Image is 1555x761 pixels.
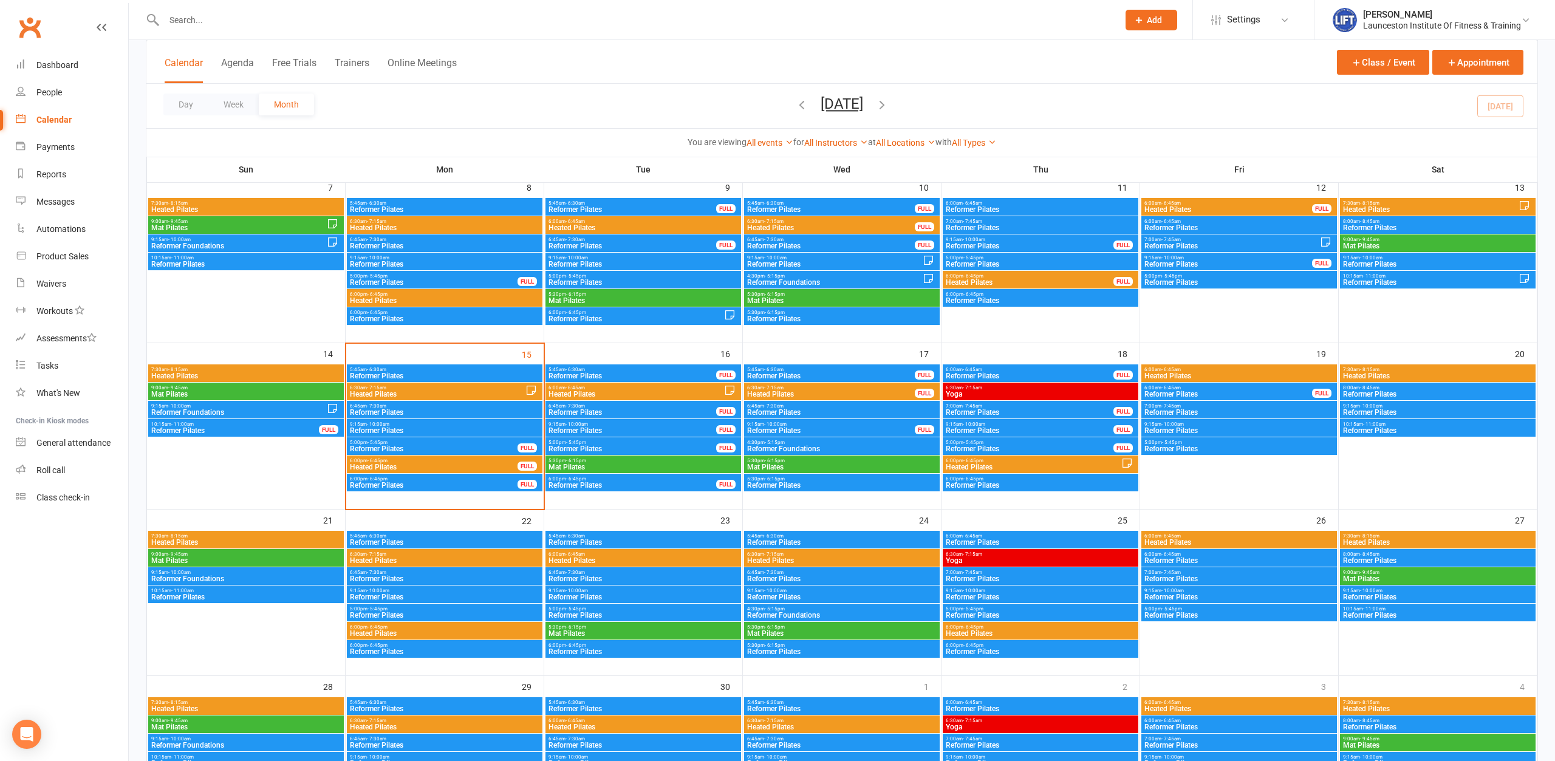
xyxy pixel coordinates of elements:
span: 6:45am [747,237,915,242]
span: - 6:45pm [367,292,388,297]
div: FULL [915,204,934,213]
a: Workouts [16,298,128,325]
span: Settings [1227,6,1260,33]
span: 10:15am [151,421,320,427]
a: Clubworx [15,12,45,43]
span: Heated Pilates [1342,372,1533,380]
button: Month [259,94,314,115]
button: Add [1126,10,1177,30]
a: All Types [952,138,996,148]
div: Product Sales [36,251,89,261]
span: 5:45am [548,200,717,206]
span: 9:15am [1342,403,1533,409]
div: 7 [328,177,345,197]
span: 9:15am [548,255,739,261]
a: Tasks [16,352,128,380]
span: Mat Pilates [151,391,341,398]
span: - 6:45pm [566,310,586,315]
div: FULL [1113,407,1133,416]
span: - 10:00am [168,403,191,409]
th: Sun [147,157,346,182]
div: FULL [319,425,338,434]
div: 16 [720,343,742,363]
span: - 6:30am [566,200,585,206]
div: Dashboard [36,60,78,70]
button: [DATE] [821,95,863,112]
span: Heated Pilates [349,391,525,398]
span: - 10:00am [566,421,588,427]
span: 6:00pm [548,310,724,315]
span: 9:15am [151,237,327,242]
div: FULL [716,407,736,416]
span: 9:00am [151,385,341,391]
span: Heated Pilates [151,372,341,380]
span: - 9:45am [168,385,188,391]
span: 9:15am [548,421,717,427]
span: - 5:45pm [367,273,388,279]
span: Reformer Pilates [548,315,724,322]
span: 4:30pm [747,273,923,279]
span: - 6:45pm [963,292,983,297]
span: Reformer Pilates [548,409,717,416]
span: - 6:45am [1161,200,1181,206]
span: - 7:15am [963,385,982,391]
a: Calendar [16,106,128,134]
span: Reformer Pilates [747,372,915,380]
span: 9:00am [1342,237,1533,242]
span: - 7:45am [963,219,982,224]
span: Reformer Pilates [349,261,540,268]
span: 9:15am [945,421,1114,427]
div: Assessments [36,333,97,343]
span: Heated Pilates [1342,206,1519,213]
span: Reformer Pilates [1342,279,1519,286]
span: Heated Pilates [349,224,540,231]
span: Reformer Pilates [349,409,540,416]
span: - 6:30am [764,200,784,206]
div: 13 [1515,177,1537,197]
span: - 6:30am [367,200,386,206]
span: - 6:45am [566,385,585,391]
span: Reformer Pilates [945,224,1136,231]
div: 18 [1118,343,1140,363]
div: FULL [716,204,736,213]
span: - 7:30am [367,237,386,242]
th: Thu [942,157,1140,182]
span: Reformer Pilates [548,206,717,213]
span: Reformer Pilates [1144,409,1335,416]
span: Reformer Pilates [945,242,1114,250]
span: 9:15am [1342,255,1533,261]
strong: for [793,137,804,147]
span: 10:15am [151,255,341,261]
span: Reformer Pilates [1144,242,1320,250]
div: People [36,87,62,97]
strong: at [868,137,876,147]
th: Sat [1339,157,1537,182]
span: 6:00am [1144,200,1313,206]
span: 6:45am [548,403,717,409]
span: - 8:15am [1360,367,1379,372]
div: FULL [1312,389,1331,398]
span: - 6:30am [764,367,784,372]
span: Reformer Pilates [548,372,717,380]
span: 10:15am [1342,273,1519,279]
span: - 10:00am [1360,403,1382,409]
div: Messages [36,197,75,206]
div: Roll call [36,465,65,475]
span: 6:30am [747,219,915,224]
span: 6:00am [548,385,724,391]
div: FULL [716,425,736,434]
div: Reports [36,169,66,179]
span: - 10:00am [566,255,588,261]
span: - 10:00am [764,255,787,261]
span: - 6:45am [1161,219,1181,224]
span: 6:00am [945,367,1114,372]
span: Reformer Pilates [1342,224,1533,231]
div: FULL [915,370,934,380]
span: - 8:45am [1360,385,1379,391]
span: 6:45am [349,403,540,409]
span: - 9:45am [1360,237,1379,242]
span: 7:00am [945,219,1136,224]
span: 6:45am [349,237,540,242]
span: 7:00am [1144,237,1320,242]
span: 5:00pm [349,273,518,279]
